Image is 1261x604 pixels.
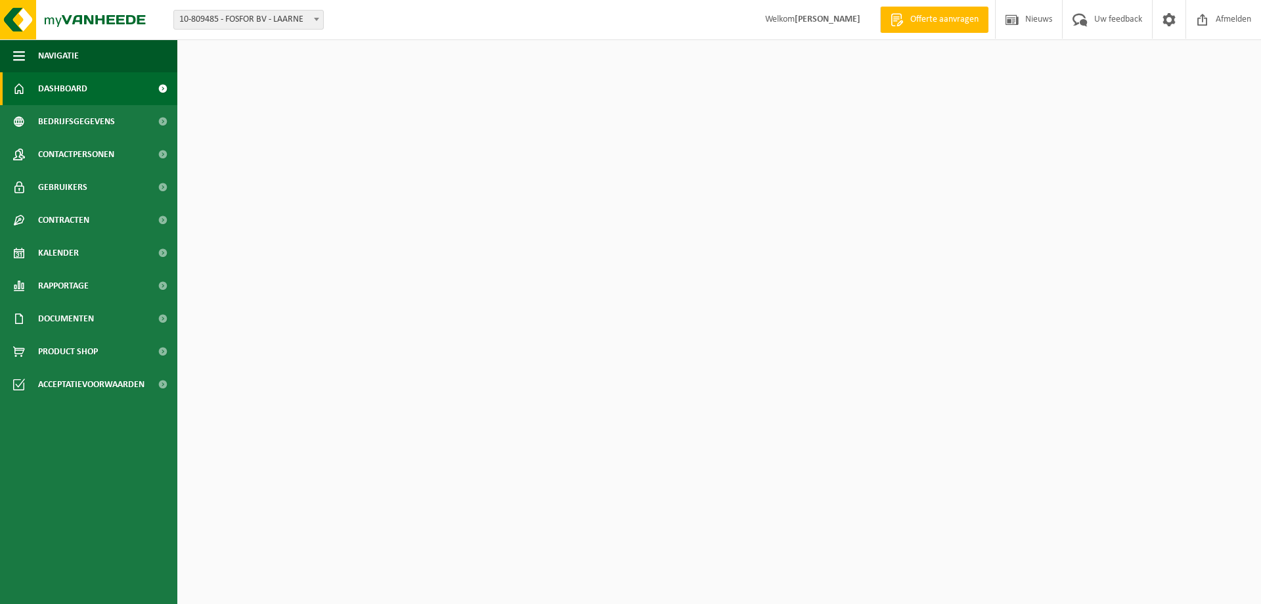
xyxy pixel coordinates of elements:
span: Gebruikers [38,171,87,204]
span: Contactpersonen [38,138,114,171]
span: Documenten [38,302,94,335]
span: Rapportage [38,269,89,302]
span: Offerte aanvragen [907,13,982,26]
span: Acceptatievoorwaarden [38,368,144,401]
span: Navigatie [38,39,79,72]
span: Kalender [38,237,79,269]
span: 10-809485 - FOSFOR BV - LAARNE [174,11,323,29]
span: Bedrijfsgegevens [38,105,115,138]
span: Product Shop [38,335,98,368]
span: Contracten [38,204,89,237]
strong: [PERSON_NAME] [795,14,860,24]
a: Offerte aanvragen [880,7,988,33]
span: 10-809485 - FOSFOR BV - LAARNE [173,10,324,30]
span: Dashboard [38,72,87,105]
